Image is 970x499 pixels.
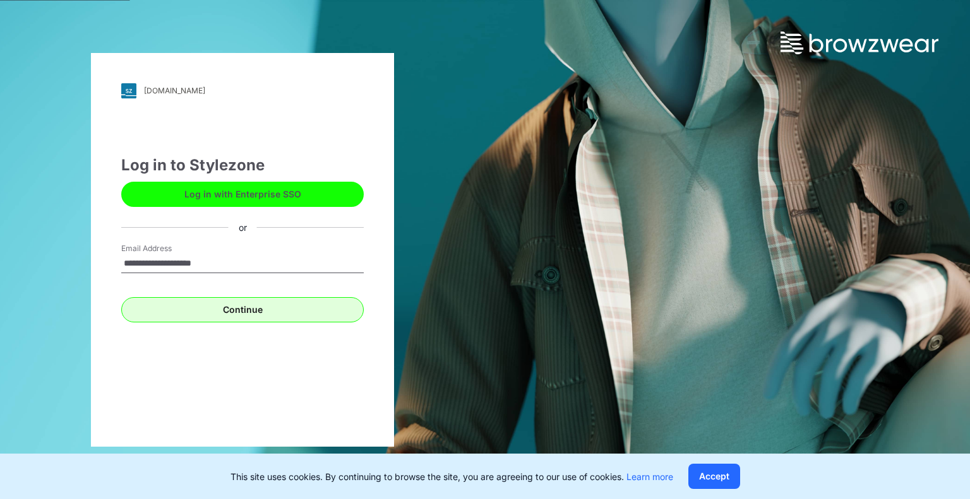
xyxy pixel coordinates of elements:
[688,464,740,489] button: Accept
[121,83,136,98] img: svg+xml;base64,PHN2ZyB3aWR0aD0iMjgiIGhlaWdodD0iMjgiIHZpZXdCb3g9IjAgMCAyOCAyOCIgZmlsbD0ibm9uZSIgeG...
[121,83,364,98] a: [DOMAIN_NAME]
[121,243,210,254] label: Email Address
[121,297,364,322] button: Continue
[229,221,257,234] div: or
[144,86,205,95] div: [DOMAIN_NAME]
[121,154,364,177] div: Log in to Stylezone
[121,182,364,207] button: Log in with Enterprise SSO
[626,471,673,482] a: Learn more
[781,32,938,54] img: browzwear-logo.73288ffb.svg
[231,470,673,483] p: This site uses cookies. By continuing to browse the site, you are agreeing to our use of cookies.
